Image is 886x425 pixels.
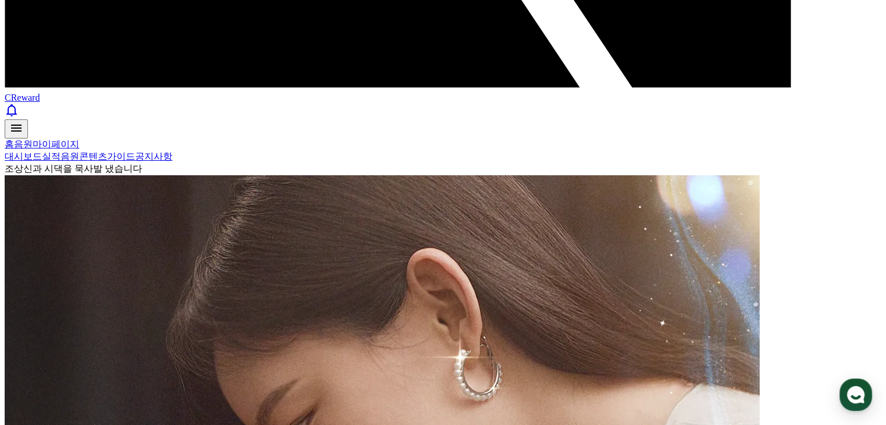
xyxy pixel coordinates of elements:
div: 조상신과 시댁을 묵사발 냈습니다 [5,163,881,175]
a: 실적 [42,151,61,161]
a: CReward [5,82,881,102]
span: CReward [5,93,40,102]
a: 콘텐츠 [79,151,107,161]
a: 가이드 [107,151,135,161]
a: 음원 [14,139,33,149]
a: 홈 [5,139,14,149]
a: 음원 [61,151,79,161]
a: 대시보드 [5,151,42,161]
a: 공지사항 [135,151,172,161]
a: 마이페이지 [33,139,79,149]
